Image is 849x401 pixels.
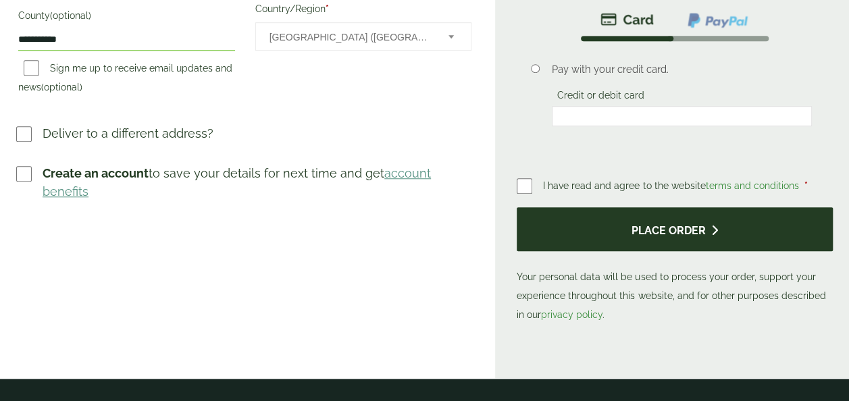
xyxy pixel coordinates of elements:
[686,11,749,29] img: ppcp-gateway.png
[556,110,808,122] iframe: Secure card payment input frame
[43,166,149,180] strong: Create an account
[804,180,807,191] abbr: required
[18,6,235,29] label: County
[255,22,472,51] span: Country/Region
[552,90,650,105] label: Credit or debit card
[269,23,431,51] span: United Kingdom (UK)
[43,124,213,142] p: Deliver to a different address?
[43,164,473,200] p: to save your details for next time and get
[41,82,82,92] span: (optional)
[517,207,833,251] button: Place order
[50,10,91,21] span: (optional)
[24,60,39,76] input: Sign me up to receive email updates and news(optional)
[326,3,329,14] abbr: required
[43,166,431,198] a: account benefits
[18,63,232,97] label: Sign me up to receive email updates and news
[543,180,801,191] span: I have read and agree to the website
[541,309,602,320] a: privacy policy
[552,62,812,77] p: Pay with your credit card.
[705,180,798,191] a: terms and conditions
[517,207,833,324] p: Your personal data will be used to process your order, support your experience throughout this we...
[600,11,654,28] img: stripe.png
